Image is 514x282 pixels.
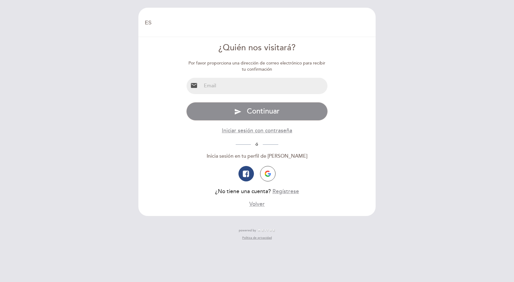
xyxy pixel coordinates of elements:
[186,42,328,54] div: ¿Quién nos visitará?
[215,188,271,195] span: ¿No tiene una cuenta?
[249,200,265,208] button: Volver
[190,82,198,89] i: email
[258,229,275,232] img: MEITRE
[222,127,292,135] button: Iniciar sesión con contraseña
[186,60,328,73] div: Por favor proporciona una dirección de correo electrónico para recibir tu confirmación
[239,228,256,233] span: powered by
[242,236,272,240] a: Política de privacidad
[265,171,271,177] img: icon-google.png
[186,102,328,121] button: send Continuar
[201,78,328,94] input: Email
[234,108,242,115] i: send
[239,228,275,233] a: powered by
[272,188,299,195] button: Regístrese
[247,107,280,116] span: Continuar
[186,153,328,160] div: Inicia sesión en tu perfil de [PERSON_NAME]
[251,142,263,147] span: ó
